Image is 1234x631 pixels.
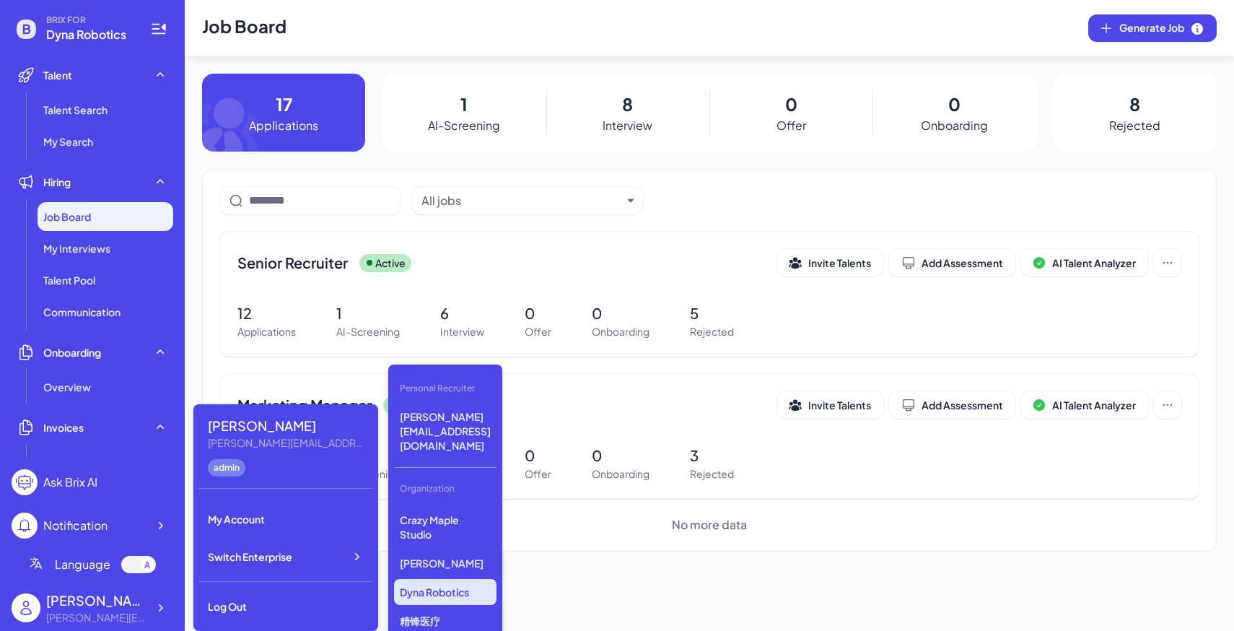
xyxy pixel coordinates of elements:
[777,391,883,419] button: Invite Talents
[43,68,72,82] span: Talent
[1109,117,1160,134] p: Rejected
[208,416,367,435] div: Maggie
[46,14,133,26] span: BRIX FOR
[43,241,110,256] span: My Interviews
[375,256,406,271] p: Active
[43,380,91,394] span: Overview
[525,324,551,339] p: Offer
[1052,399,1136,412] span: AI Talent Analyzer
[1052,256,1136,269] span: AI Talent Analyzer
[394,404,496,458] p: [PERSON_NAME][EMAIL_ADDRESS][DOMAIN_NAME]
[690,466,734,482] p: Rejected
[592,303,649,324] p: 0
[208,549,292,564] span: Switch Enterprise
[1088,14,1217,42] button: Generate Job
[43,517,108,534] div: Notification
[43,103,108,117] span: Talent Search
[394,507,496,547] p: Crazy Maple Studio
[525,466,551,482] p: Offer
[901,256,1003,270] div: Add Assessment
[592,324,649,339] p: Onboarding
[394,579,496,605] p: Dyna Robotics
[889,249,1015,277] button: Add Assessment
[1021,249,1148,277] button: AI Talent Analyzer
[690,324,734,339] p: Rejected
[421,192,622,209] button: All jobs
[592,466,649,482] p: Onboarding
[46,591,147,610] div: Maggie
[46,26,133,43] span: Dyna Robotics
[948,91,960,117] p: 0
[776,117,806,134] p: Offer
[1119,20,1204,36] span: Generate Job
[336,324,400,339] p: AI-Screening
[622,91,633,117] p: 8
[428,117,500,134] p: AI-Screening
[237,395,372,415] span: Marketing Manager
[525,303,551,324] p: 0
[394,550,496,576] p: [PERSON_NAME]
[1129,91,1140,117] p: 8
[237,253,348,273] span: Senior Recruiter
[43,134,93,149] span: My Search
[336,303,400,324] p: 1
[43,273,95,287] span: Talent Pool
[421,192,461,209] div: All jobs
[43,474,97,491] div: Ask Brix AI
[43,305,121,319] span: Communication
[460,91,468,117] p: 1
[208,435,367,451] div: Maggie@joinbrix.com
[12,593,40,622] img: user_logo.png
[208,459,245,476] div: admin
[43,175,71,189] span: Hiring
[237,303,296,324] p: 12
[394,376,496,401] div: Personal Recruiter
[592,445,649,466] p: 0
[43,455,118,469] span: Monthly invoice
[889,391,1015,419] button: Add Assessment
[672,516,747,534] span: No more data
[921,117,988,134] p: Onboarding
[237,324,296,339] p: Applications
[43,420,84,435] span: Invoices
[690,303,734,324] p: 5
[43,345,101,360] span: Onboarding
[808,256,871,269] span: Invite Talents
[777,249,883,277] button: Invite Talents
[43,209,91,224] span: Job Board
[785,91,797,117] p: 0
[901,398,1003,412] div: Add Assessment
[440,324,484,339] p: Interview
[603,117,652,134] p: Interview
[199,503,372,535] div: My Account
[690,445,734,466] p: 3
[808,399,871,412] span: Invite Talents
[394,476,496,501] div: Organization
[1021,391,1148,419] button: AI Talent Analyzer
[525,445,551,466] p: 0
[55,556,110,573] span: Language
[46,610,147,625] div: Maggie@joinbrix.com
[440,303,484,324] p: 6
[199,591,372,622] div: Log Out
